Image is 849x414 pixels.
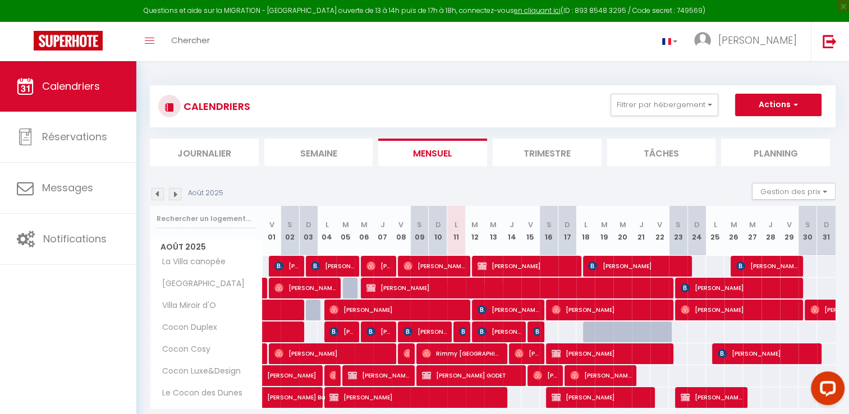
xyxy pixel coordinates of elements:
[410,206,429,256] th: 09
[299,206,318,256] th: 03
[422,365,521,386] span: [PERSON_NAME] GODET
[150,139,259,166] li: Journalier
[611,94,718,116] button: Filtrer par hébergement
[378,139,487,166] li: Mensuel
[459,321,465,342] span: [PERSON_NAME]
[274,277,336,298] span: [PERSON_NAME]
[329,299,465,320] span: [PERSON_NAME]
[817,206,836,256] th: 31
[152,387,245,399] span: Le Cocon des Dunes
[152,365,244,378] span: Cocon Luxe&Design
[348,365,410,386] span: [PERSON_NAME]
[521,206,540,256] th: 15
[570,365,632,386] span: [PERSON_NAME]
[152,278,247,290] span: [GEOGRAPHIC_DATA]
[687,206,706,256] th: 24
[681,387,742,408] span: [PERSON_NAME]
[802,367,849,414] iframe: LiveChat chat widget
[398,219,403,230] abbr: V
[533,321,539,342] span: [PERSON_NAME]
[150,239,262,255] span: Août 2025
[355,206,373,256] th: 06
[447,206,466,256] th: 11
[163,22,218,61] a: Chercher
[584,219,588,230] abbr: L
[694,32,711,49] img: ...
[576,206,595,256] th: 18
[493,139,602,166] li: Trimestre
[366,321,391,342] span: [PERSON_NAME]
[392,206,410,256] th: 08
[676,219,681,230] abbr: S
[490,219,497,230] abbr: M
[540,206,558,256] th: 16
[478,321,521,342] span: [PERSON_NAME]
[274,255,299,277] span: [PERSON_NAME]
[805,219,810,230] abbr: S
[287,219,292,230] abbr: S
[306,219,311,230] abbr: D
[552,299,669,320] span: [PERSON_NAME]
[267,359,345,380] span: [PERSON_NAME]
[325,219,329,230] abbr: L
[619,219,626,230] abbr: M
[718,343,816,364] span: [PERSON_NAME]
[455,219,458,230] abbr: L
[743,206,761,256] th: 27
[718,33,797,47] span: [PERSON_NAME]
[510,219,514,230] abbr: J
[329,365,336,386] span: [PERSON_NAME]
[43,232,107,246] span: Notifications
[42,181,93,195] span: Messages
[435,219,440,230] abbr: D
[42,79,100,93] span: Calendriers
[267,381,345,402] span: [PERSON_NAME] Ba
[514,6,561,15] a: en cliquant ici
[188,188,223,199] p: Août 2025
[281,206,299,256] th: 02
[780,206,798,256] th: 29
[429,206,447,256] th: 10
[417,219,422,230] abbr: S
[669,206,687,256] th: 23
[752,183,836,200] button: Gestion des prix
[657,219,662,230] abbr: V
[380,219,385,230] abbr: J
[318,206,336,256] th: 04
[613,206,632,256] th: 20
[329,387,502,408] span: [PERSON_NAME]
[721,139,830,166] li: Planning
[422,343,502,364] span: Rimmy [GEOGRAPHIC_DATA]
[736,255,798,277] span: [PERSON_NAME]
[552,387,650,408] span: [PERSON_NAME]
[694,219,700,230] abbr: D
[595,206,613,256] th: 19
[264,139,373,166] li: Semaine
[484,206,503,256] th: 13
[735,94,822,116] button: Actions
[329,321,354,342] span: [PERSON_NAME]
[681,299,798,320] span: [PERSON_NAME]
[171,34,210,46] span: Chercher
[361,219,368,230] abbr: M
[263,206,281,256] th: 01
[824,219,829,230] abbr: D
[558,206,577,256] th: 17
[466,206,484,256] th: 12
[761,206,780,256] th: 28
[528,219,533,230] abbr: V
[724,206,743,256] th: 26
[263,387,281,408] a: [PERSON_NAME] Ba
[181,94,250,119] h3: CALENDRIERS
[263,365,281,387] a: [PERSON_NAME]
[650,206,669,256] th: 22
[787,219,792,230] abbr: V
[403,255,465,277] span: [PERSON_NAME]
[632,206,650,256] th: 21
[552,343,669,364] span: [PERSON_NAME]
[601,219,608,230] abbr: M
[713,219,717,230] abbr: L
[686,22,811,61] a: ... [PERSON_NAME]
[681,277,798,298] span: [PERSON_NAME]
